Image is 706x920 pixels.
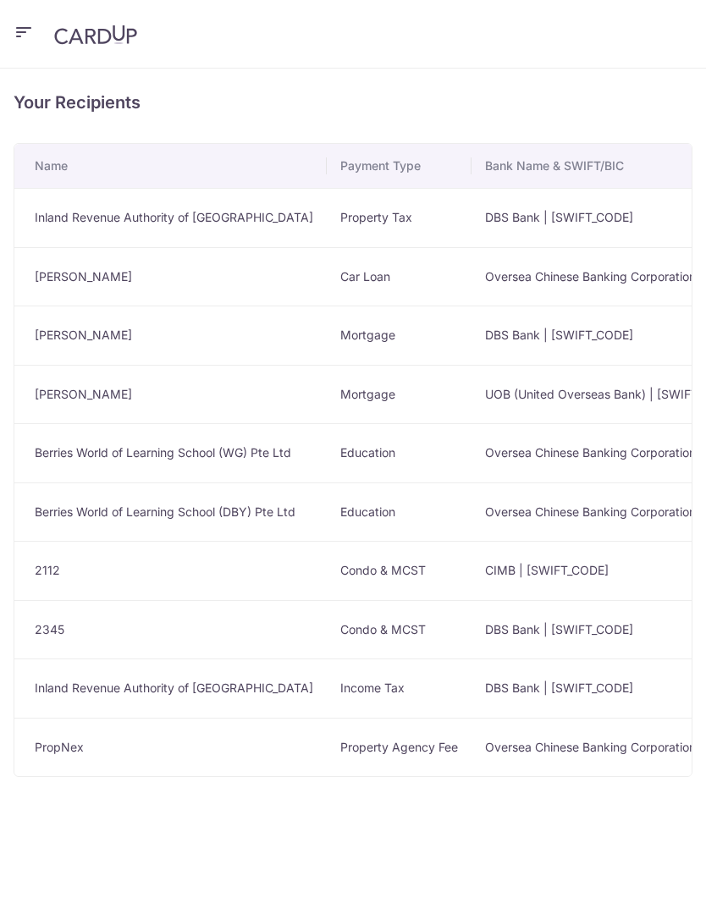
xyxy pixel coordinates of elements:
[14,482,327,542] td: Berries World of Learning School (DBY) Pte Ltd
[327,144,472,188] th: Payment Type
[327,718,472,777] td: Property Agency Fee
[327,658,472,718] td: Income Tax
[14,247,327,306] td: [PERSON_NAME]
[327,482,472,542] td: Education
[327,188,472,247] td: Property Tax
[14,541,327,600] td: 2112
[14,188,327,247] td: Inland Revenue Authority of [GEOGRAPHIC_DATA]
[14,423,327,482] td: Berries World of Learning School (WG) Pte Ltd
[14,658,327,718] td: Inland Revenue Authority of [GEOGRAPHIC_DATA]
[14,89,692,116] h4: Your Recipients
[14,718,327,777] td: PropNex
[14,600,327,659] td: 2345
[14,306,327,365] td: [PERSON_NAME]
[327,423,472,482] td: Education
[14,365,327,424] td: [PERSON_NAME]
[327,600,472,659] td: Condo & MCST
[327,306,472,365] td: Mortgage
[54,25,137,45] img: CardUp
[327,247,472,306] td: Car Loan
[14,144,327,188] th: Name
[327,541,472,600] td: Condo & MCST
[327,365,472,424] td: Mortgage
